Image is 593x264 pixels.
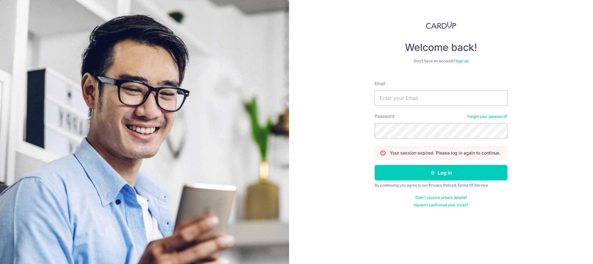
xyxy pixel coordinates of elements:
a: Didn't receive unlock details? [415,195,467,200]
a: Sign up [456,59,469,63]
a: Forgot your password? [467,114,507,119]
a: Privacy Policy [429,183,454,188]
label: Password [375,113,394,119]
a: Haven't confirmed your email? [414,203,468,208]
label: Email [375,80,385,87]
h4: Welcome back! [375,41,507,54]
a: Terms Of Service [457,183,488,188]
div: Don’t have an account? [375,59,507,64]
p: Your session expired. Please log in again to continue. [390,150,500,156]
button: Log in [375,165,507,180]
img: CardUp Logo [426,22,456,29]
div: By continuing you agree to our & [375,183,507,188]
input: Enter your Email [375,90,507,106]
